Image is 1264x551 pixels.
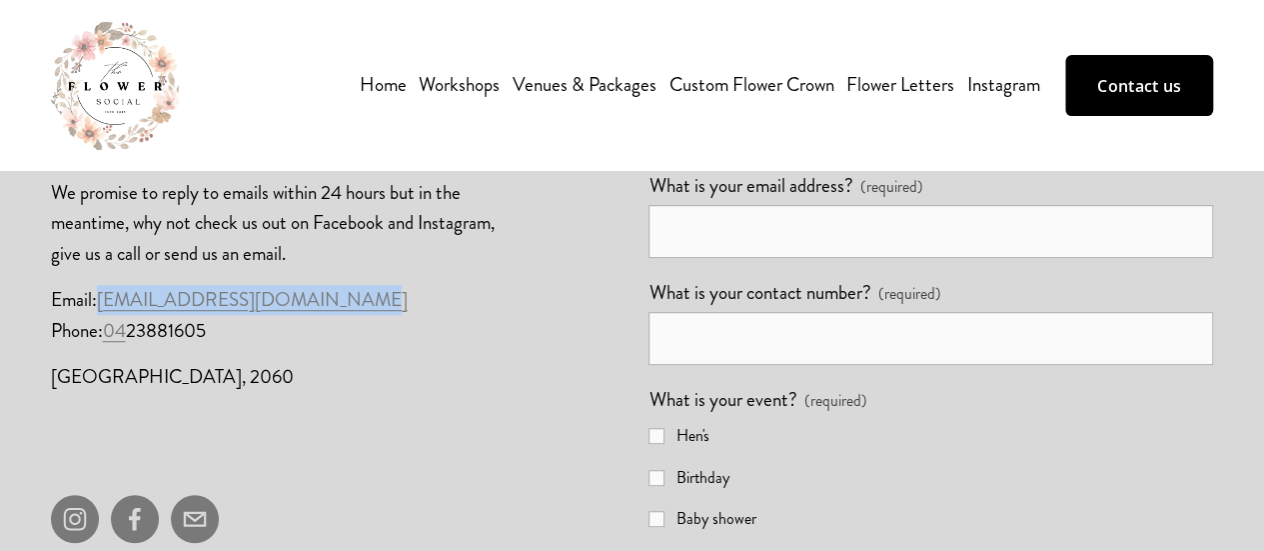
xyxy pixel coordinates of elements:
[675,506,755,532] span: Baby shower
[648,428,664,444] input: Hen's
[675,423,708,449] span: Hen's
[51,285,516,346] p: Email: Phone: 23881605
[1065,55,1213,115] a: Contact us
[648,171,852,201] span: What is your email address?
[648,278,870,308] span: What is your contact number?
[111,495,159,543] a: facebook-unauth
[51,495,99,543] a: instagram-unauth
[51,362,516,392] p: [GEOGRAPHIC_DATA], 2060
[171,495,219,543] a: theflowersocial@outlook.com
[419,68,500,102] a: folder dropdown
[860,174,923,200] span: (required)
[669,68,834,102] a: Custom Flower Crown
[648,511,664,527] input: Baby shower
[419,70,500,100] span: Workshops
[878,281,941,307] span: (required)
[967,68,1040,102] a: Instagram
[648,470,664,486] input: Birthday
[648,385,796,415] span: What is your event?
[675,465,728,491] span: Birthday
[51,178,516,269] p: We promise to reply to emails within 24 hours but in the meantime, why not check us out on Facebo...
[97,286,408,313] a: [EMAIL_ADDRESS][DOMAIN_NAME]
[804,388,867,414] span: (required)
[846,68,954,102] a: Flower Letters
[360,68,407,102] a: Home
[103,317,126,344] a: 04
[51,22,179,150] img: The Flower Social
[513,68,656,102] a: Venues & Packages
